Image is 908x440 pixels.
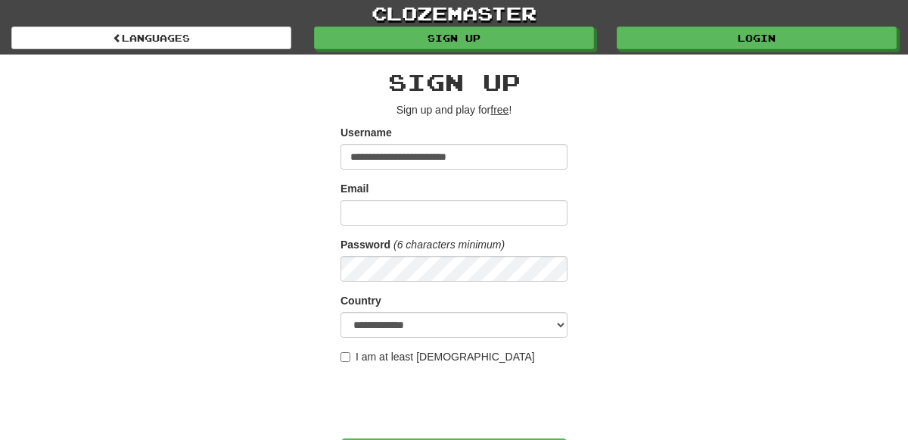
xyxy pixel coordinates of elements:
a: Login [617,27,897,49]
label: Password [340,237,390,252]
a: Languages [11,27,291,49]
iframe: reCAPTCHA [340,372,571,431]
a: Sign up [314,27,594,49]
u: free [490,104,508,116]
label: Username [340,125,392,140]
label: Country [340,293,381,308]
label: I am at least [DEMOGRAPHIC_DATA] [340,349,535,364]
h2: Sign up [340,70,567,95]
label: Email [340,181,368,196]
input: I am at least [DEMOGRAPHIC_DATA] [340,352,350,362]
em: (6 characters minimum) [393,239,505,251]
p: Sign up and play for ! [340,102,567,117]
